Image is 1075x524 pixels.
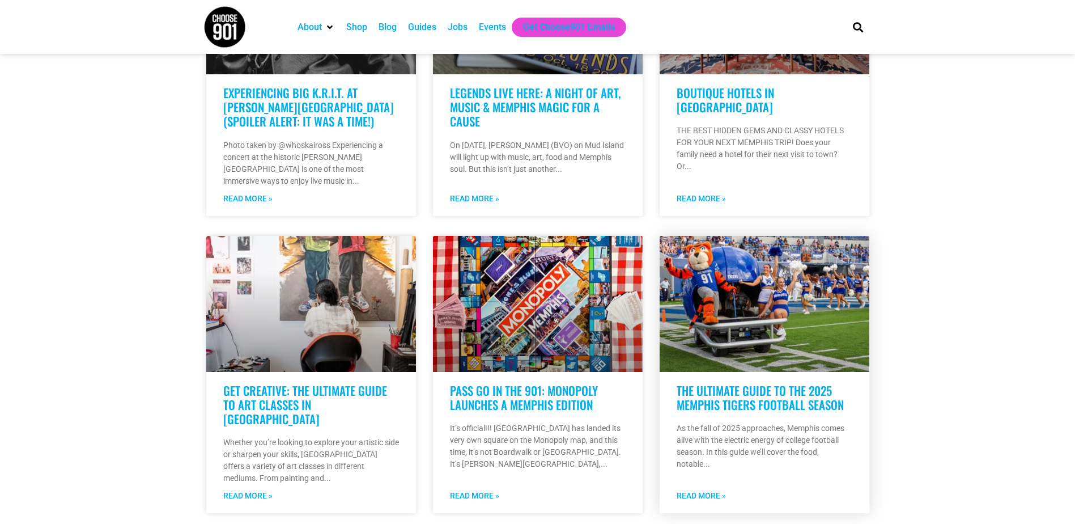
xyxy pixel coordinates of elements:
a: Read more about Experiencing Big K.R.I.T. at Overton Park Shell (Spoiler Alert: It was a time!) [223,193,273,205]
a: An artist sits in a chair painting a large portrait of two young musicians playing brass instrume... [206,236,416,372]
a: Experiencing Big K.R.I.T. at [PERSON_NAME][GEOGRAPHIC_DATA] (Spoiler Alert: It was a time!) [223,84,394,130]
a: The Ultimate Guide to the 2025 Memphis Tigers Football Season [677,382,844,413]
a: LEGENDS LIVE HERE: A NIGHT OF ART, MUSIC & MEMPHIS MAGIC FOR A CAUSE [450,84,621,130]
a: Blog [379,20,397,34]
p: It’s official!!! [GEOGRAPHIC_DATA] has landed its very own square on the Monopoly map, and this t... [450,422,626,470]
a: Guides [408,20,436,34]
nav: Main nav [292,18,834,37]
p: Whether you’re looking to explore your artistic side or sharpen your skills, [GEOGRAPHIC_DATA] of... [223,437,399,484]
a: Get Creative: The Ultimate Guide to Art Classes in [GEOGRAPHIC_DATA] [223,382,387,428]
p: THE BEST HIDDEN GEMS AND CLASSY HOTELS FOR YOUR NEXT MEMPHIS TRIP! Does your family need a hotel ... [677,125,852,172]
a: Jobs [448,20,468,34]
div: Search [848,18,867,36]
a: Pass Go in the 901: Monopoly Launches a Memphis Edition [450,382,598,413]
a: About [298,20,322,34]
a: Read more about Boutique Hotels in Memphis [677,193,726,205]
a: Read more about Pass Go in the 901: Monopoly Launches a Memphis Edition [450,490,499,502]
a: Boutique Hotels in [GEOGRAPHIC_DATA] [677,84,774,116]
a: Get Choose901 Emails [523,20,615,34]
p: As the fall of 2025 approaches, Memphis comes alive with the electric energy of college football ... [677,422,852,470]
a: Shop [346,20,367,34]
a: Read more about The Ultimate Guide to the 2025 Memphis Tigers Football Season [677,490,726,502]
a: A mascot and cheerleaders on a blue vehicle celebrate on a football field, with more cheerleaders... [660,236,869,372]
p: Photo taken by @whoskaiross Experiencing a concert at the historic [PERSON_NAME][GEOGRAPHIC_DATA]... [223,140,399,187]
div: About [292,18,341,37]
a: Read more about LEGENDS LIVE HERE: A NIGHT OF ART, MUSIC & MEMPHIS MAGIC FOR A CAUSE [450,193,499,205]
a: Read more about Get Creative: The Ultimate Guide to Art Classes in Memphis [223,490,273,502]
a: Events [479,20,506,34]
p: On [DATE], [PERSON_NAME] (BVO) on Mud Island will light up with music, art, food and Memphis soul... [450,140,626,175]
